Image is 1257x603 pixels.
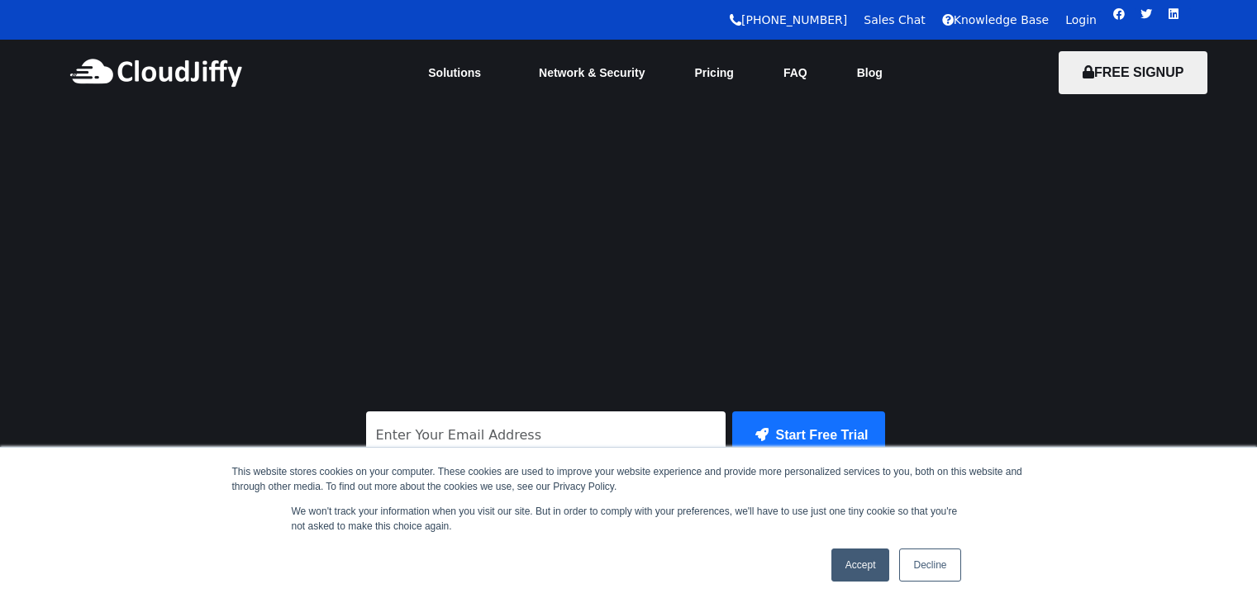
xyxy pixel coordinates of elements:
[759,55,832,91] a: FAQ
[232,464,1026,494] div: This website stores cookies on your computer. These cookies are used to improve your website expe...
[292,504,966,534] p: We won't track your information when you visit our site. But in order to comply with your prefere...
[942,13,1050,26] a: Knowledge Base
[403,55,514,91] a: Solutions
[832,55,907,91] a: Blog
[831,548,890,582] a: Accept
[366,411,726,458] input: Enter Your Email Address
[1059,65,1207,79] a: FREE SIGNUP
[730,13,847,26] a: [PHONE_NUMBER]
[514,55,669,91] a: Network & Security
[1059,51,1207,94] button: FREE SIGNUP
[864,13,925,26] a: Sales Chat
[732,411,884,458] button: Start Free Trial
[669,55,758,91] a: Pricing
[899,548,960,582] a: Decline
[1065,13,1097,26] a: Login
